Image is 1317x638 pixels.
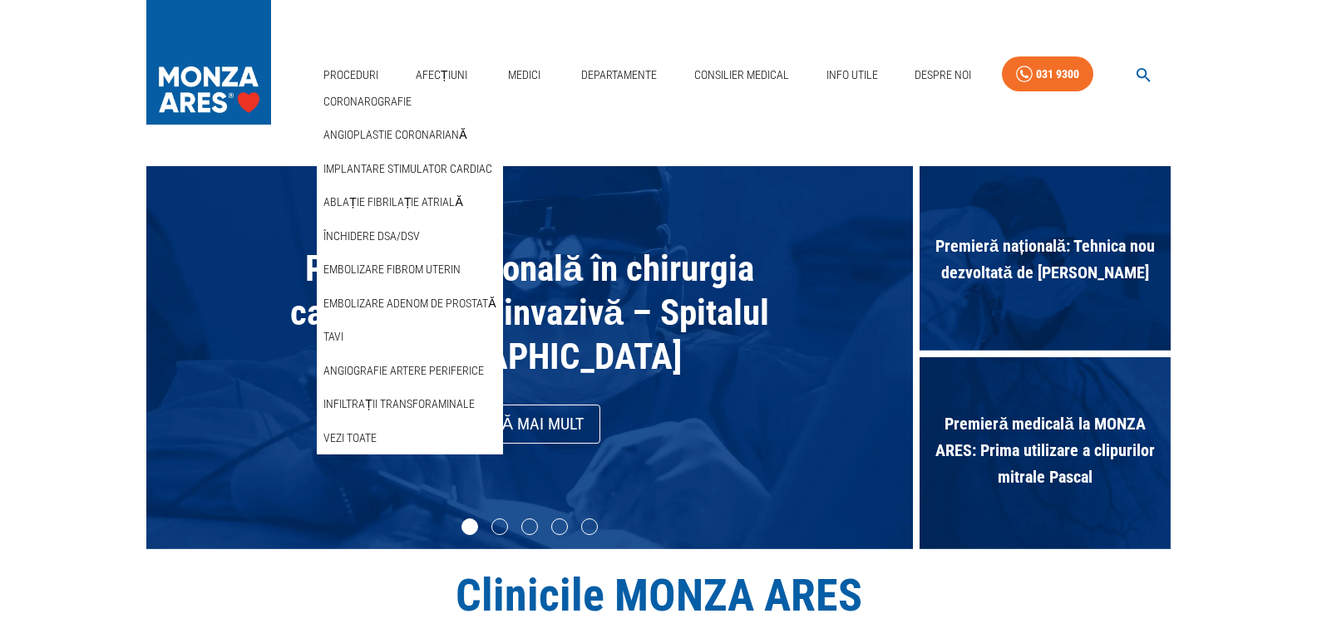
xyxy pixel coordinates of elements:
[317,58,385,92] a: Proceduri
[551,518,568,535] li: slide item 4
[320,357,487,385] a: Angiografie artere periferice
[317,152,502,186] div: Implantare stimulator cardiac
[320,323,347,351] a: TAVI
[581,518,598,535] li: slide item 5
[908,58,978,92] a: Despre Noi
[320,290,499,317] a: Embolizare adenom de prostată
[320,223,423,250] a: Închidere DSA/DSV
[320,390,478,418] a: Infiltrații transforaminale
[521,518,538,535] li: slide item 3
[459,405,600,444] a: Află mai mult
[317,85,502,455] nav: secondary mailbox folders
[920,224,1171,294] span: Premieră națională: Tehnica nou dezvoltată de [PERSON_NAME]
[409,58,474,92] a: Afecțiuni
[317,118,502,152] div: Angioplastie coronariană
[317,253,502,287] div: Embolizare fibrom uterin
[320,88,415,115] a: Coronarografie
[317,287,502,321] div: Embolizare adenom de prostată
[317,185,502,219] div: Ablație fibrilație atrială
[320,256,464,283] a: Embolizare fibrom uterin
[317,320,502,354] div: TAVI
[920,357,1171,548] div: Premieră medicală la MONZA ARES: Prima utilizare a clipurilor mitrale Pascal
[317,219,502,253] div: Închidere DSA/DSV
[320,189,466,216] a: Ablație fibrilație atrială
[920,402,1171,498] span: Premieră medicală la MONZA ARES: Prima utilizare a clipurilor mitrale Pascal
[491,518,508,535] li: slide item 2
[820,58,885,92] a: Info Utile
[290,248,769,377] span: Premieră națională în chirurgia cardiacă microinvazivă – Spitalul [GEOGRAPHIC_DATA]
[1002,56,1093,92] a: 031 9300
[1036,64,1079,85] div: 031 9300
[320,425,380,452] a: Vezi Toate
[497,58,550,92] a: Medici
[317,85,502,119] div: Coronarografie
[317,354,502,388] div: Angiografie artere periferice
[320,121,470,149] a: Angioplastie coronariană
[317,421,502,455] div: Vezi Toate
[461,518,478,535] li: slide item 1
[688,58,796,92] a: Consilier Medical
[920,166,1171,357] div: Premieră națională: Tehnica nou dezvoltată de [PERSON_NAME]
[146,569,1171,621] h1: Clinicile MONZA ARES
[575,58,663,92] a: Departamente
[317,387,502,421] div: Infiltrații transforaminale
[320,155,496,183] a: Implantare stimulator cardiac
